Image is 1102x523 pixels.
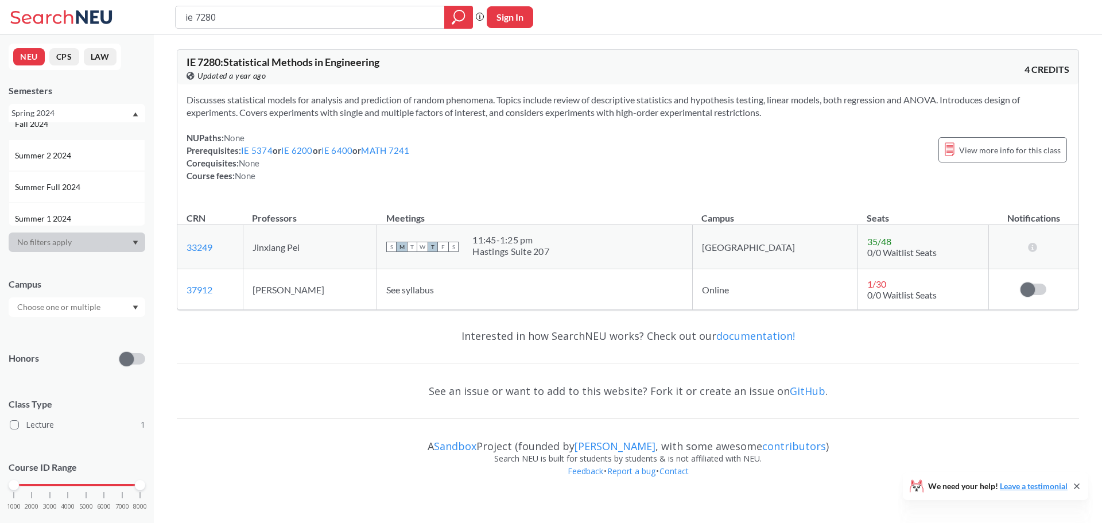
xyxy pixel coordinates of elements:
a: Contact [659,466,689,476]
p: Honors [9,352,39,365]
div: See an issue or want to add to this website? Fork it or create an issue on . [177,374,1079,408]
button: CPS [49,48,79,65]
span: 6000 [97,503,111,510]
span: Summer Full 2024 [15,181,83,193]
div: Dropdown arrow [9,297,145,317]
span: S [386,242,397,252]
button: LAW [84,48,117,65]
span: 1000 [7,503,21,510]
div: 11:45 - 1:25 pm [472,234,549,246]
span: T [407,242,417,252]
a: 37912 [187,284,212,295]
td: [PERSON_NAME] [243,269,377,310]
span: M [397,242,407,252]
a: IE 6200 [281,145,313,156]
span: We need your help! [928,482,1068,490]
div: Semesters [9,84,145,97]
span: 8000 [133,503,147,510]
span: 7000 [115,503,129,510]
div: A Project (founded by , with some awesome ) [177,429,1079,452]
span: See syllabus [386,284,434,295]
span: 1 / 30 [867,278,886,289]
span: 4 CREDITS [1025,63,1069,76]
div: Campus [9,278,145,290]
div: • • [177,465,1079,495]
a: 33249 [187,242,212,253]
svg: Dropdown arrow [133,305,138,310]
p: Course ID Range [9,461,145,474]
svg: Dropdown arrow [133,241,138,245]
label: Lecture [10,417,145,432]
div: Spring 2024Dropdown arrowFall 2025Summer 2 2025Summer Full 2025Summer 1 2025Spring 2025Fall 2024S... [9,104,145,122]
a: Sandbox [434,439,476,453]
a: contributors [762,439,826,453]
span: 4000 [61,503,75,510]
input: Class, professor, course number, "phrase" [184,7,436,27]
a: IE 6400 [321,145,353,156]
span: 5000 [79,503,93,510]
svg: Dropdown arrow [133,112,138,117]
a: GitHub [790,384,825,398]
span: IE 7280 : Statistical Methods in Engineering [187,56,379,68]
span: T [428,242,438,252]
th: Professors [243,200,377,225]
a: Feedback [567,466,604,476]
div: magnifying glass [444,6,473,29]
span: None [224,133,245,143]
span: Updated a year ago [197,69,266,82]
span: Summer 1 2024 [15,212,73,225]
th: Seats [857,200,988,225]
span: None [235,171,255,181]
div: CRN [187,212,205,224]
span: None [239,158,259,168]
span: Summer 2 2024 [15,149,73,162]
td: Online [692,269,857,310]
div: Hastings Suite 207 [472,246,549,257]
div: Dropdown arrow [9,233,145,252]
span: Discusses statistical models for analysis and prediction of random phenomena. Topics include revi... [187,94,1020,118]
span: 2000 [25,503,38,510]
span: Class Type [9,398,145,410]
span: W [417,242,428,252]
span: Fall 2024 [15,118,51,130]
div: Interested in how SearchNEU works? Check out our [177,319,1079,352]
svg: magnifying glass [452,9,465,25]
span: 35 / 48 [867,236,891,247]
th: Meetings [377,200,693,225]
a: MATH 7241 [361,145,409,156]
a: Report a bug [607,466,656,476]
div: Search NEU is built for students by students & is not affiliated with NEU. [177,452,1079,465]
span: 0/0 Waitlist Seats [867,289,937,300]
a: [PERSON_NAME] [575,439,655,453]
div: Spring 2024 [11,107,131,119]
td: Jinxiang Pei [243,225,377,269]
span: View more info for this class [959,143,1061,157]
th: Campus [692,200,857,225]
span: 1 [141,419,145,431]
a: Leave a testimonial [1000,481,1068,491]
input: Choose one or multiple [11,300,108,314]
span: S [448,242,459,252]
th: Notifications [988,200,1078,225]
span: 3000 [43,503,57,510]
a: IE 5374 [241,145,273,156]
span: 0/0 Waitlist Seats [867,247,937,258]
span: F [438,242,448,252]
button: NEU [13,48,45,65]
div: NUPaths: Prerequisites: or or or Corequisites: Course fees: [187,131,410,182]
button: Sign In [487,6,533,28]
a: documentation! [716,329,795,343]
td: [GEOGRAPHIC_DATA] [692,225,857,269]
